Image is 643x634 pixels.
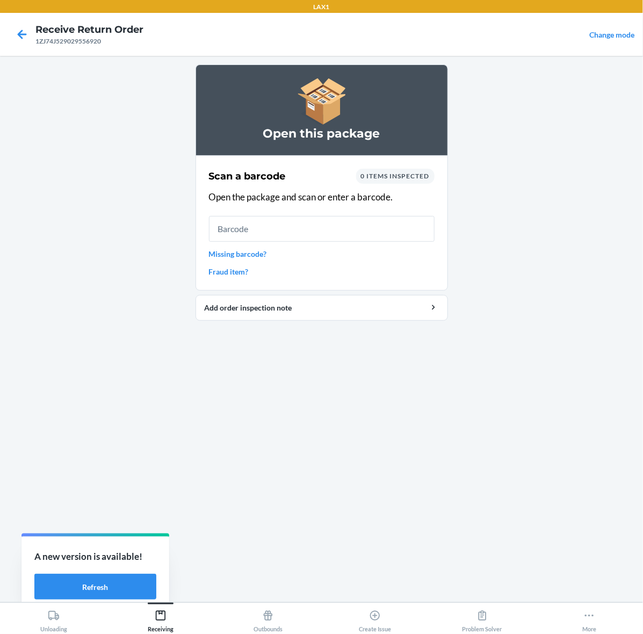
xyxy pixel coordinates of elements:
[34,550,156,564] p: A new version is available!
[589,30,634,39] a: Change mode
[196,295,448,321] button: Add order inspection note
[35,23,143,37] h4: Receive Return Order
[35,37,143,46] div: 1ZJ74J529029556920
[209,190,435,204] p: Open the package and scan or enter a barcode.
[214,603,322,632] button: Outbounds
[429,603,536,632] button: Problem Solver
[582,606,596,632] div: More
[322,603,429,632] button: Create Issue
[148,606,174,632] div: Receiving
[209,169,286,183] h2: Scan a barcode
[314,2,330,12] p: LAX1
[209,216,435,242] input: Barcode
[40,606,67,632] div: Unloading
[359,606,391,632] div: Create Issue
[209,125,435,142] h3: Open this package
[209,266,435,277] a: Fraud item?
[209,248,435,260] a: Missing barcode?
[254,606,283,632] div: Outbounds
[463,606,502,632] div: Problem Solver
[107,603,215,632] button: Receiving
[205,302,439,313] div: Add order inspection note
[34,574,156,600] button: Refresh
[361,172,430,180] span: 0 items inspected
